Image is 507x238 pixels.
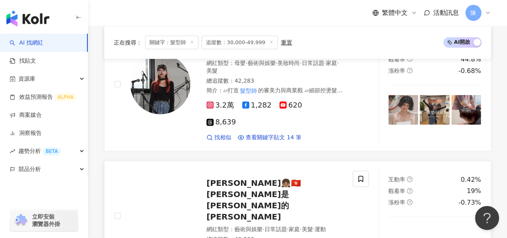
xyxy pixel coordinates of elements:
[10,111,42,119] a: 商案媒合
[388,176,405,183] span: 互動率
[301,60,324,66] span: 日常話題
[301,226,313,232] span: 美髮
[451,95,481,125] img: post-image
[458,67,481,75] div: -0.68%
[458,198,481,207] div: -0.73%
[32,213,60,228] span: 立即安裝 瀏覽器外掛
[247,60,275,66] span: 藝術與娛樂
[206,87,343,117] span: 的審美力與商業觀 ▱細節控燙髮講師| 慵懶氛圍設計專家 ▱我的品牌💞 @[DOMAIN_NAME] ® @[DOMAIN_NAME] ▱髮型預約 & 課程請𝐿𝐼𝑁𝐸@ ↓🔗
[234,60,246,66] span: 母嬰
[287,226,288,232] span: ·
[407,188,412,194] span: question-circle
[388,188,405,194] span: 觀看率
[388,95,418,125] img: post-image
[206,101,234,110] span: 3.2萬
[300,60,301,66] span: ·
[388,199,405,205] span: 漲粉率
[407,199,412,205] span: question-circle
[246,134,301,142] span: 查看關鍵字貼文 14 筆
[275,60,277,66] span: ·
[407,56,412,62] span: question-circle
[471,8,476,17] span: 陳
[433,9,459,16] span: 活動訊息
[202,35,278,49] span: 追蹤數：30,000-49,999
[214,134,231,142] span: 找相似
[246,60,247,66] span: ·
[104,17,491,152] a: KOL Avatar慵懶小姐摸摸[DOMAIN_NAME]網紅類型：母嬰·藝術與娛樂·美妝時尚·日常話題·家庭·美髮總追蹤數：42,283簡介：▱打造髮型師的審美力與商業觀 ▱細節控燙髮講師| ...
[300,226,301,232] span: ·
[130,54,190,114] img: KOL Avatar
[206,118,236,126] span: 8,639
[18,160,41,178] span: 競品分析
[263,226,264,232] span: ·
[223,87,239,94] span: ▱打造
[114,39,142,45] span: 正在搜尋 ：
[10,148,15,154] span: rise
[388,67,405,74] span: 漲粉率
[238,134,301,142] a: 查看關鍵字貼文 14 筆
[234,226,263,232] span: 藝術與娛樂
[42,147,61,155] div: BETA
[206,67,218,74] span: 美髮
[313,226,314,232] span: ·
[10,210,78,231] a: chrome extension立即安裝 瀏覽器外掛
[145,35,198,49] span: 關鍵字：髮型師
[281,39,292,45] div: 重置
[475,206,499,230] iframe: Help Scout Beacon - Open
[242,101,272,110] span: 1,282
[461,175,481,184] div: 0.42%
[407,177,412,182] span: question-circle
[388,56,405,63] span: 觀看率
[10,57,36,65] a: 找貼文
[264,226,287,232] span: 日常話題
[467,187,481,195] div: 19%
[10,129,42,137] a: 洞察報告
[461,55,481,64] div: 44.8%
[420,95,449,125] img: post-image
[206,77,343,85] div: 總追蹤數 ： 42,283
[10,39,43,47] a: searchAI 找網紅
[324,60,325,66] span: ·
[206,59,343,75] div: 網紅類型 ：
[239,86,258,95] mark: 髮型師
[206,226,343,234] div: 網紅類型 ：
[315,226,326,232] span: 運動
[206,178,301,222] span: [PERSON_NAME]👧🏽🇭🇰[PERSON_NAME]是[PERSON_NAME]的[PERSON_NAME]
[277,60,300,66] span: 美妝時尚
[279,101,302,110] span: 620
[382,8,408,17] span: 繁體中文
[289,226,300,232] span: 家庭
[326,60,337,66] span: 家庭
[337,60,339,66] span: ·
[6,10,49,26] img: logo
[18,70,35,88] span: 資源庫
[18,142,61,160] span: 趨勢分析
[13,214,28,227] img: chrome extension
[407,68,412,73] span: question-circle
[206,134,231,142] a: 找相似
[10,93,77,101] a: 效益預測報告ALPHA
